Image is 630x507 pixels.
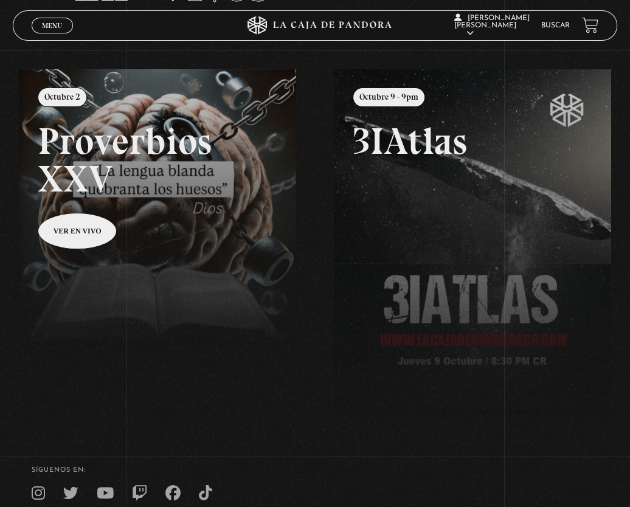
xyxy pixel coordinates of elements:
[454,15,530,37] span: [PERSON_NAME] [PERSON_NAME]
[42,22,62,29] span: Menu
[32,467,598,474] h4: SÍguenos en:
[582,17,598,33] a: View your shopping cart
[541,22,570,29] a: Buscar
[38,32,67,40] span: Cerrar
